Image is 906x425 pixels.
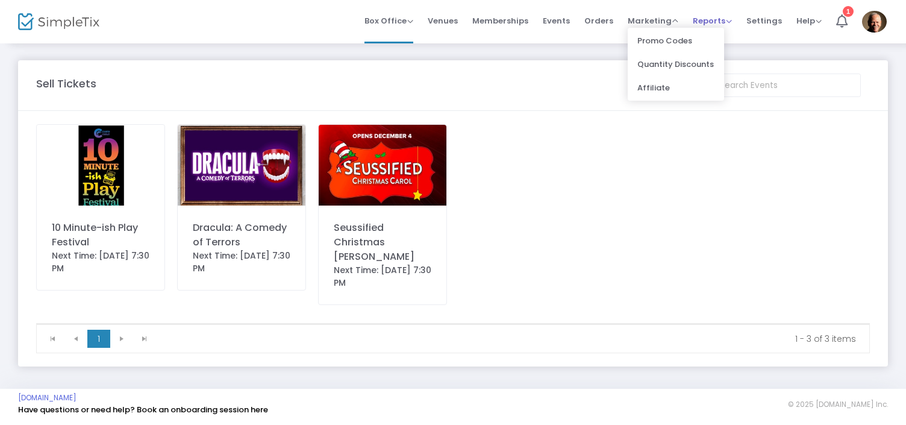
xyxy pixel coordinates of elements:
div: Next Time: [DATE] 7:30 PM [52,250,149,275]
span: Events [543,5,570,36]
span: Reports [693,15,732,27]
img: IMG0031.jpeg [319,125,446,206]
img: IMG8342.jpeg [178,125,305,206]
input: Search Events [710,74,861,97]
div: Dracula: A Comedy of Terrors [193,221,290,250]
span: © 2025 [DOMAIN_NAME] Inc. [788,400,888,409]
a: Have questions or need help? Book an onboarding session here [18,404,268,415]
span: Settings [746,5,782,36]
span: Venues [428,5,458,36]
span: Help [796,15,822,27]
div: 10 Minute-ish Play Festival [52,221,149,250]
a: [DOMAIN_NAME] [18,393,77,403]
li: Quantity Discounts [628,52,724,76]
kendo-pager-info: 1 - 3 of 3 items [164,333,856,345]
span: Page 1 [87,330,110,348]
span: Memberships [472,5,528,36]
m-panel-title: Sell Tickets [36,75,96,92]
div: Next Time: [DATE] 7:30 PM [193,250,290,275]
div: Next Time: [DATE] 7:30 PM [334,264,431,289]
span: Marketing [628,15,678,27]
li: Promo Codes [628,29,724,52]
img: 638857717905427214IMG0898.jpeg [37,125,164,206]
div: Seussified Christmas [PERSON_NAME] [334,221,431,264]
span: Box Office [364,15,413,27]
div: 1 [843,6,854,17]
span: Orders [584,5,613,36]
li: Affiliate [628,76,724,99]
